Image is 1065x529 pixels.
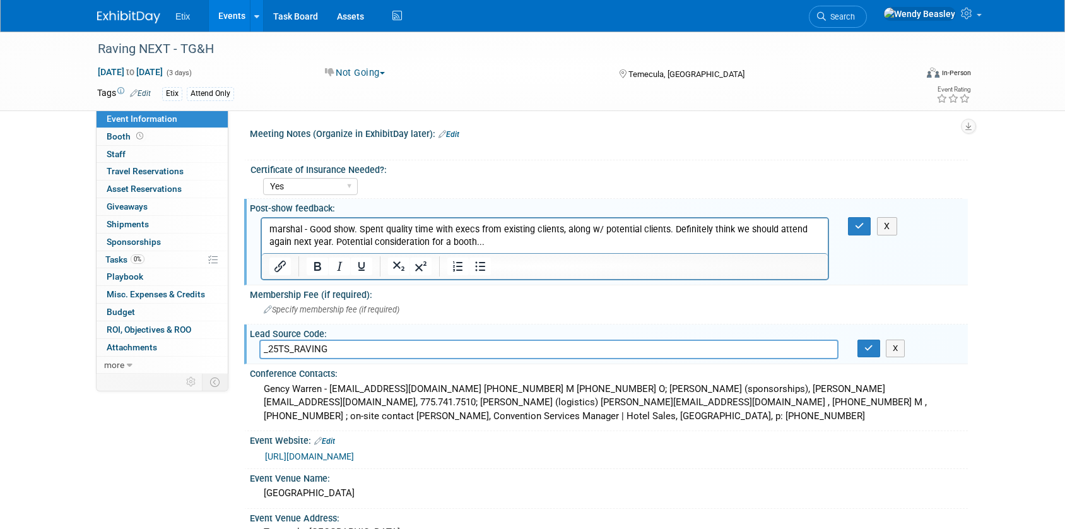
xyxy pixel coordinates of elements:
[97,321,228,338] a: ROI, Objectives & ROO
[936,86,970,93] div: Event Rating
[250,160,962,176] div: Certificate of Insurance Needed?:
[107,271,143,282] span: Playbook
[107,219,149,229] span: Shipments
[388,258,409,275] button: Subscript
[314,437,335,446] a: Edit
[175,11,190,21] span: Etix
[941,68,971,78] div: In-Person
[97,146,228,163] a: Staff
[307,258,328,275] button: Bold
[927,68,939,78] img: Format-Inperson.png
[809,6,867,28] a: Search
[93,38,897,61] div: Raving NEXT - TG&H
[628,69,744,79] span: Temecula, [GEOGRAPHIC_DATA]
[107,114,177,124] span: Event Information
[107,289,205,299] span: Misc. Expenses & Credits
[97,286,228,303] a: Misc. Expenses & Credits
[250,509,968,525] div: Event Venue Address:
[826,12,855,21] span: Search
[105,254,144,264] span: Tasks
[107,184,182,194] span: Asset Reservations
[321,66,390,80] button: Not Going
[250,124,968,141] div: Meeting Notes (Organize in ExhibitDay later):
[107,324,191,335] span: ROI, Objectives & ROO
[97,11,160,23] img: ExhibitDay
[259,379,958,426] div: Gency Warren - [EMAIL_ADDRESS][DOMAIN_NAME] [PHONE_NUMBER] M [PHONE_NUMBER] O; [PERSON_NAME] (spo...
[107,307,135,317] span: Budget
[97,357,228,374] a: more
[97,110,228,128] a: Event Information
[187,87,234,100] div: Attend Only
[97,304,228,321] a: Budget
[469,258,491,275] button: Bullet list
[203,374,228,390] td: Toggle Event Tabs
[886,340,905,357] button: X
[877,217,897,235] button: X
[250,285,968,301] div: Membership Fee (if required):
[107,237,161,247] span: Sponsorships
[180,374,203,390] td: Personalize Event Tab Strip
[97,128,228,145] a: Booth
[264,305,399,314] span: Specify membership fee (if required)
[134,131,146,141] span: Booth not reserved yet
[104,360,124,370] span: more
[97,268,228,285] a: Playbook
[165,69,192,77] span: (3 days)
[262,218,828,253] iframe: Rich Text Area
[841,66,971,85] div: Event Format
[131,254,144,264] span: 0%
[130,89,151,98] a: Edit
[447,258,469,275] button: Numbered list
[250,431,968,448] div: Event Website:
[265,451,354,461] a: [URL][DOMAIN_NAME]
[250,199,968,215] div: Post-show feedback:
[97,216,228,233] a: Shipments
[107,166,184,176] span: Travel Reservations
[97,181,228,198] a: Asset Reservations
[250,324,968,340] div: Lead Source Code:
[107,149,126,159] span: Staff
[97,163,228,180] a: Travel Reservations
[351,258,372,275] button: Underline
[107,131,146,141] span: Booth
[107,342,157,352] span: Attachments
[97,251,228,268] a: Tasks0%
[250,364,968,380] div: Conference Contacts:
[329,258,350,275] button: Italic
[410,258,432,275] button: Superscript
[438,130,459,139] a: Edit
[162,87,182,100] div: Etix
[97,86,151,101] td: Tags
[97,198,228,215] a: Giveaways
[107,201,148,211] span: Giveaways
[259,484,958,503] div: [GEOGRAPHIC_DATA]
[97,339,228,356] a: Attachments
[97,234,228,251] a: Sponsorships
[124,67,136,77] span: to
[97,66,163,78] span: [DATE] [DATE]
[269,258,291,275] button: Insert/edit link
[250,469,968,485] div: Event Venue Name:
[883,7,956,21] img: Wendy Beasley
